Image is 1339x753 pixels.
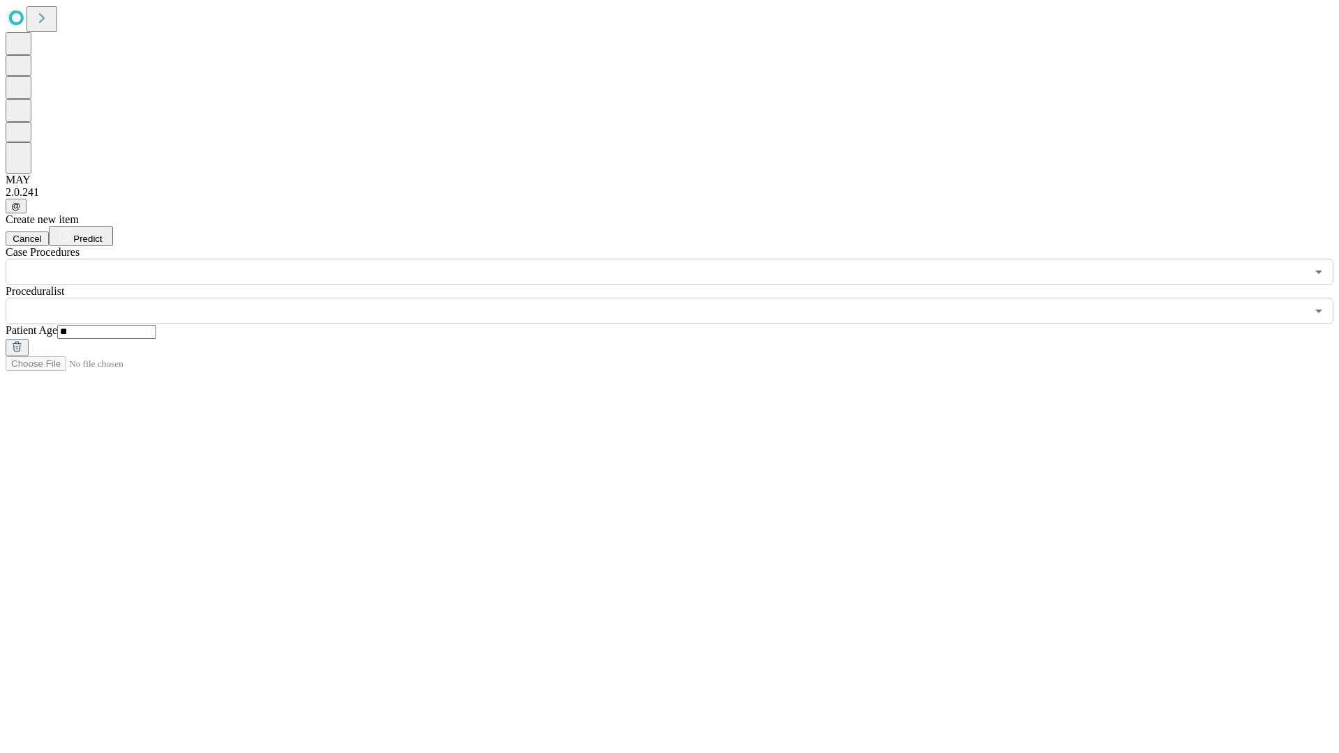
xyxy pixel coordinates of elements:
span: Predict [73,234,102,244]
button: Open [1309,301,1329,321]
div: MAY [6,174,1333,186]
span: Scheduled Procedure [6,246,80,258]
button: Open [1309,262,1329,282]
button: Predict [49,226,113,246]
span: Proceduralist [6,285,64,297]
div: 2.0.241 [6,186,1333,199]
span: Patient Age [6,324,57,336]
button: Cancel [6,231,49,246]
span: Cancel [13,234,42,244]
button: @ [6,199,27,213]
span: Create new item [6,213,79,225]
span: @ [11,201,21,211]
